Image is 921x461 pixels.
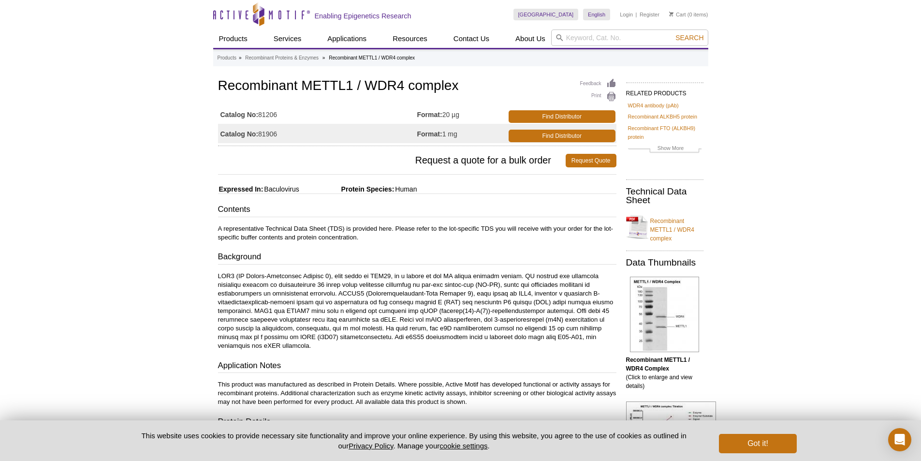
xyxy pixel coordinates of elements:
a: Show More [628,144,702,155]
a: Privacy Policy [349,442,393,450]
span: Baculovirus [263,185,299,193]
a: Request Quote [566,154,616,167]
button: cookie settings [439,442,487,450]
img: Your Cart [669,12,673,16]
a: Recombinant METTL1 / WDR4 complex [626,211,703,243]
span: Search [675,34,703,42]
a: Resources [387,30,433,48]
a: Products [218,54,236,62]
a: Contact Us [448,30,495,48]
a: Services [268,30,307,48]
li: Recombinant METTL1 / WDR4 complex [329,55,415,60]
h2: Technical Data Sheet [626,187,703,205]
h3: Application Notes [218,360,616,373]
button: Got it! [719,434,796,453]
td: 81206 [218,104,417,124]
strong: Format: [417,110,442,119]
b: Recombinant METTL1 / WDR4 Complex [626,357,690,372]
button: Search [672,33,706,42]
a: Applications [322,30,372,48]
h2: Enabling Epigenetics Research [315,12,411,20]
a: [GEOGRAPHIC_DATA] [513,9,579,20]
a: Recombinant Proteins & Enzymes [245,54,319,62]
a: Print [580,91,616,102]
span: Expressed In: [218,185,263,193]
h2: Data Thumbnails [626,258,703,267]
img: METTL1/WDR4 Complex activity assay [626,402,716,449]
strong: Format: [417,130,442,138]
h3: Protein Details [218,416,616,430]
h3: Background [218,251,616,265]
td: 20 µg [417,104,507,124]
a: Login [620,11,633,18]
a: Find Distributor [509,110,615,123]
a: English [583,9,610,20]
td: 1 mg [417,124,507,143]
a: Products [213,30,253,48]
td: 81906 [218,124,417,143]
li: » [322,55,325,60]
input: Keyword, Cat. No. [551,30,708,46]
li: | [636,9,637,20]
a: Register [640,11,659,18]
h3: Contents [218,204,616,217]
p: A representative Technical Data Sheet (TDS) is provided here. Please refer to the lot-specific TD... [218,224,616,242]
li: (0 items) [669,9,708,20]
li: » [239,55,242,60]
div: Open Intercom Messenger [888,428,911,451]
p: (Click to enlarge and view details) [626,356,703,390]
span: Human [394,185,417,193]
a: About Us [510,30,551,48]
a: Recombinant FTO (ALKBH9) protein [628,124,702,141]
p: This product was manufactured as described in Protein Details. Where possible, Active Motif has d... [218,380,616,406]
p: LOR3 (IP Dolors-Ametconsec Adipisc 0), elit seddo ei TEM29, in u labore et dol MA aliqua enimadm ... [218,272,616,350]
a: Recombinant ALKBH5 protein [628,112,697,121]
img: Recombinant METTL1 / WDR4 Complex [630,277,699,352]
p: This website uses cookies to provide necessary site functionality and improve your online experie... [125,431,703,451]
strong: Catalog No: [220,110,259,119]
h1: Recombinant METTL1 / WDR4 complex [218,78,616,95]
span: Request a quote for a bulk order [218,154,566,167]
a: WDR4 antibody (pAb) [628,101,679,110]
h2: RELATED PRODUCTS [626,82,703,100]
a: Find Distributor [509,130,615,142]
a: Feedback [580,78,616,89]
strong: Catalog No: [220,130,259,138]
a: Cart [669,11,686,18]
span: Protein Species: [301,185,395,193]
